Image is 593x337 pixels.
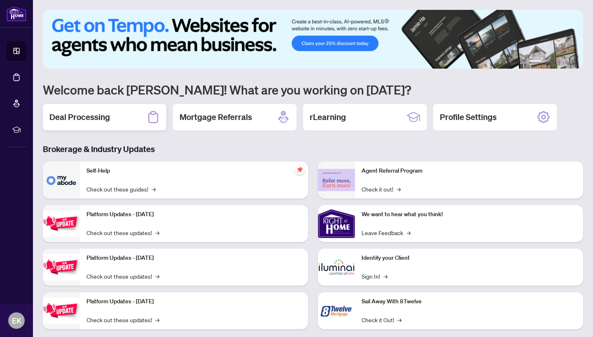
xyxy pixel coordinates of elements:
button: 5 [565,60,568,64]
img: Sail Away With 8Twelve [318,292,355,329]
span: → [155,272,159,281]
p: We want to hear what you think! [362,210,577,219]
span: → [152,185,156,194]
img: We want to hear what you think! [318,205,355,242]
a: Check out these updates!→ [86,315,159,324]
a: Check out these guides!→ [86,185,156,194]
p: Identify your Client [362,254,577,263]
img: Self-Help [43,162,80,199]
span: → [406,228,411,237]
span: → [155,228,159,237]
button: 3 [552,60,555,64]
span: → [397,185,401,194]
h2: Profile Settings [440,111,497,123]
a: Check out these updates!→ [86,272,159,281]
button: 6 [572,60,575,64]
a: Sign In!→ [362,272,388,281]
button: 2 [545,60,549,64]
span: → [383,272,388,281]
img: Platform Updates - July 21, 2025 [43,210,80,236]
p: Platform Updates - [DATE] [86,297,301,306]
button: 4 [558,60,562,64]
p: Platform Updates - [DATE] [86,254,301,263]
img: Identify your Client [318,249,355,286]
h3: Brokerage & Industry Updates [43,143,583,155]
span: EK [12,315,21,326]
span: pushpin [295,165,305,175]
a: Check out these updates!→ [86,228,159,237]
img: Agent Referral Program [318,169,355,192]
span: → [155,315,159,324]
a: Leave Feedback→ [362,228,411,237]
p: Platform Updates - [DATE] [86,210,301,219]
h2: Mortgage Referrals [180,111,252,123]
h2: rLearning [310,111,346,123]
a: Check it out!→ [362,185,401,194]
p: Self-Help [86,166,301,175]
button: 1 [529,60,542,64]
span: → [397,315,402,324]
img: logo [7,6,26,21]
h2: Deal Processing [49,111,110,123]
img: Slide 0 [43,10,583,69]
img: Platform Updates - June 23, 2025 [43,298,80,323]
p: Sail Away With 8Twelve [362,297,577,306]
button: Open asap [560,308,585,333]
a: Check it Out!→ [362,315,402,324]
p: Agent Referral Program [362,166,577,175]
h1: Welcome back [PERSON_NAME]! What are you working on [DATE]? [43,82,583,97]
img: Platform Updates - July 8, 2025 [43,254,80,280]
